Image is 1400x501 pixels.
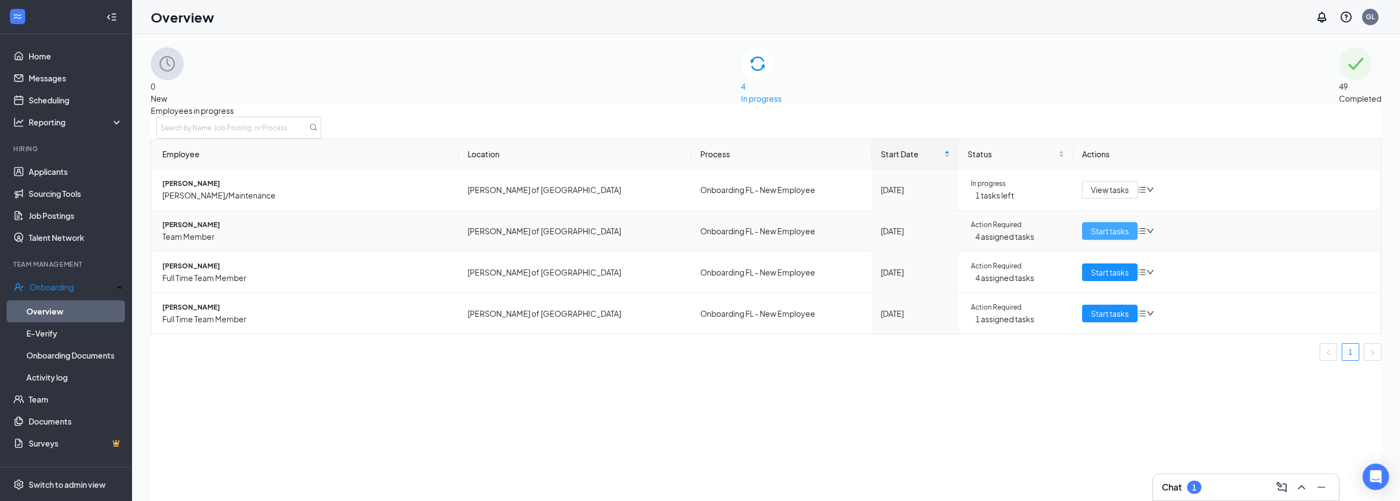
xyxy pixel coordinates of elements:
button: View tasks [1082,181,1138,199]
span: Status [968,148,1056,160]
td: Onboarding FL - New Employee [691,169,872,211]
div: Reporting [29,117,123,128]
span: 4 [741,81,745,91]
span: 1 tasks left [975,189,1064,201]
th: Status [959,139,1073,169]
span: 49 [1339,81,1348,91]
span: Action Required [971,219,1022,230]
a: Job Postings [29,205,123,227]
span: right [1369,349,1376,356]
div: GL [1366,12,1375,21]
a: Documents [29,410,123,432]
span: bars [1138,268,1146,277]
td: Onboarding FL - New Employee [691,211,872,252]
div: Open Intercom Messenger [1363,464,1389,490]
button: left [1320,343,1337,361]
a: Talent Network [29,227,123,249]
span: bars [1138,309,1146,318]
span: Start tasks [1091,307,1129,320]
svg: Collapse [106,12,117,23]
a: E-Verify [26,322,123,344]
span: Employees in progress [151,106,234,115]
span: Action Required [971,302,1022,313]
button: Start tasks [1082,263,1138,281]
span: [PERSON_NAME] [162,302,450,313]
th: Process [691,139,872,169]
div: Hiring [13,144,120,153]
th: Location [459,139,691,169]
span: 4 assigned tasks [975,230,1064,243]
span: Start tasks [1091,266,1129,278]
a: Activity log [26,366,123,388]
div: 1 [1192,483,1196,492]
span: down [1146,227,1154,235]
span: [PERSON_NAME] [162,219,450,230]
span: View tasks [1091,184,1129,196]
a: Scheduling [29,89,123,111]
span: left [1325,349,1332,356]
a: SurveysCrown [29,432,123,454]
li: 1 [1342,343,1359,361]
td: [PERSON_NAME] of [GEOGRAPHIC_DATA] [459,293,691,334]
li: Previous Page [1320,343,1337,361]
svg: WorkstreamLogo [12,11,23,22]
span: down [1146,186,1154,194]
span: In progress [971,178,1006,189]
span: Completed [1339,93,1381,103]
svg: Analysis [13,117,24,128]
td: [PERSON_NAME] of [GEOGRAPHIC_DATA] [459,169,691,211]
span: Full Time Team Member [162,313,450,325]
a: 1 [1342,344,1359,360]
span: [PERSON_NAME] [162,178,450,189]
a: Applicants [29,161,123,183]
span: [PERSON_NAME]/Maintenance [162,189,450,201]
svg: Settings [13,479,24,490]
span: 4 assigned tasks [975,272,1064,284]
svg: ComposeMessage [1275,481,1288,494]
a: Overview [26,300,123,322]
div: [DATE] [881,307,950,320]
button: ComposeMessage [1273,478,1291,496]
div: Team Management [13,260,120,269]
div: [DATE] [881,266,950,278]
li: Next Page [1364,343,1381,361]
svg: Minimize [1315,481,1328,494]
span: bars [1138,227,1146,235]
div: [DATE] [881,184,950,196]
span: Start tasks [1091,225,1129,237]
a: Onboarding Documents [26,344,123,366]
span: New [151,93,167,103]
button: Minimize [1313,478,1330,496]
div: [DATE] [881,225,950,237]
button: Start tasks [1082,222,1138,240]
svg: UserCheck [13,282,24,293]
svg: ChevronUp [1295,481,1308,494]
span: In progress [741,93,782,103]
a: Home [29,45,123,67]
span: Action Required [971,261,1022,272]
h1: Overview [151,8,214,26]
div: Onboarding [30,282,113,293]
span: Full Time Team Member [162,272,450,284]
svg: QuestionInfo [1339,10,1353,24]
span: Start Date [881,148,942,160]
th: Actions [1073,139,1381,169]
span: down [1146,310,1154,317]
span: 0 [151,81,155,91]
h3: Chat [1162,481,1182,493]
a: Team [29,388,123,410]
button: ChevronUp [1293,478,1310,496]
span: Team Member [162,230,450,243]
td: Onboarding FL - New Employee [691,252,872,293]
a: Messages [29,67,123,89]
td: [PERSON_NAME] of [GEOGRAPHIC_DATA] [459,211,691,252]
span: [PERSON_NAME] [162,261,450,272]
svg: Notifications [1315,10,1328,24]
input: Search by Name, Job Posting, or Process [156,117,321,139]
span: bars [1138,185,1146,194]
span: down [1146,268,1154,276]
div: Switch to admin view [29,479,106,490]
td: Onboarding FL - New Employee [691,293,872,334]
span: 1 assigned tasks [975,313,1064,325]
a: Sourcing Tools [29,183,123,205]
